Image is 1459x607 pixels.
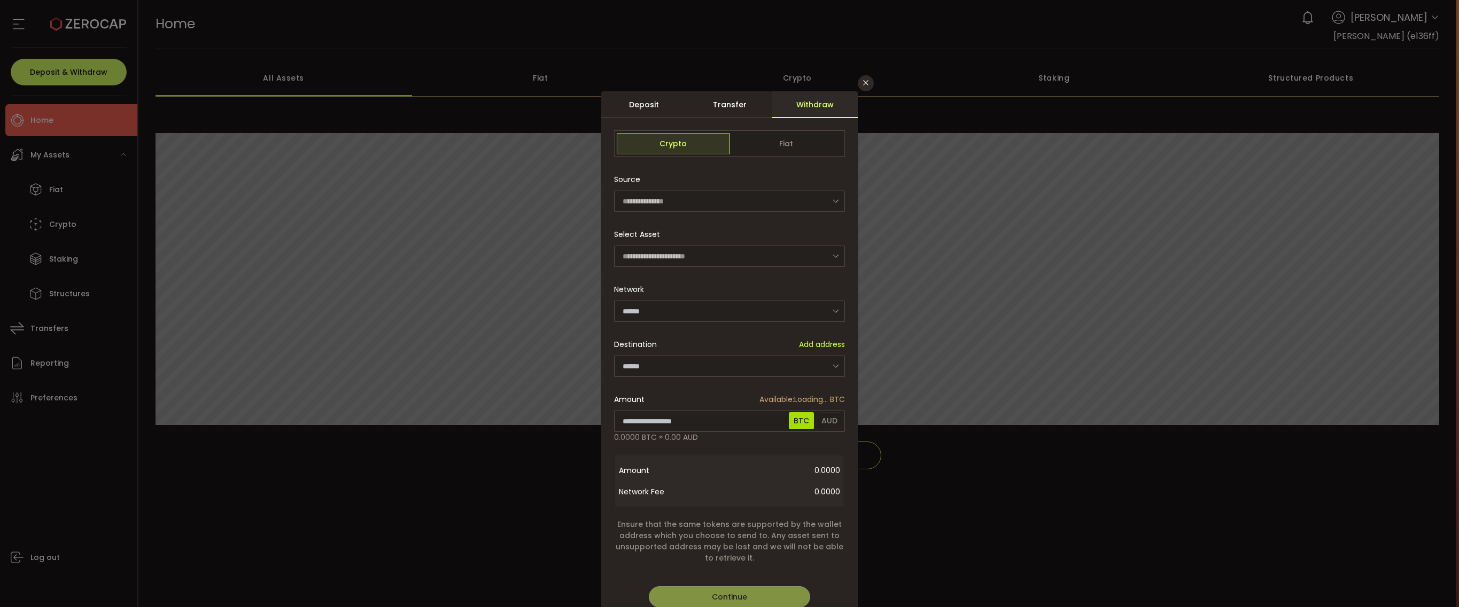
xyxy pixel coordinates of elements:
span: Fiat [729,133,842,154]
span: Amount [614,394,645,405]
span: BTC [789,412,814,429]
span: 0.0000 [704,481,840,502]
div: Transfer [687,91,772,118]
div: Deposit [601,91,687,118]
span: AUD [817,412,842,429]
span: Available: [759,394,794,405]
span: Destination [614,339,657,350]
label: Select Asset [614,229,666,240]
span: Amount [619,460,704,481]
span: Ensure that the same tokens are supported by the wallet address which you choose to send to. Any ... [614,519,845,564]
button: Close [858,75,874,91]
span: 0.0000 [704,460,840,481]
label: Network [614,284,650,295]
iframe: Chat Widget [1406,556,1459,607]
span: Loading... BTC [759,394,845,405]
span: Crypto [617,133,729,154]
span: Continue [712,592,747,602]
span: Add address [799,339,845,350]
span: Network Fee [619,481,704,502]
span: Source [614,169,640,190]
span: 0.0000 BTC ≈ 0.00 AUD [614,432,698,443]
div: Withdraw [772,91,858,118]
